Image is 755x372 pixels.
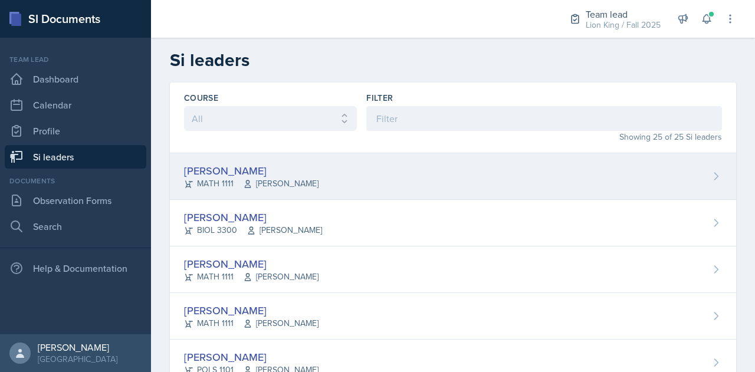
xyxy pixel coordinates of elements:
[243,271,319,283] span: [PERSON_NAME]
[5,93,146,117] a: Calendar
[38,353,117,365] div: [GEOGRAPHIC_DATA]
[184,317,319,330] div: MATH 1111
[5,145,146,169] a: Si leaders
[5,189,146,212] a: Observation Forms
[243,177,319,190] span: [PERSON_NAME]
[170,246,736,293] a: [PERSON_NAME] MATH 1111[PERSON_NAME]
[170,293,736,340] a: [PERSON_NAME] MATH 1111[PERSON_NAME]
[184,256,319,272] div: [PERSON_NAME]
[5,119,146,143] a: Profile
[184,271,319,283] div: MATH 1111
[38,341,117,353] div: [PERSON_NAME]
[586,7,661,21] div: Team lead
[5,176,146,186] div: Documents
[184,224,322,236] div: BIOL 3300
[366,131,722,143] div: Showing 25 of 25 Si leaders
[366,92,393,104] label: Filter
[170,50,736,71] h2: Si leaders
[247,224,322,236] span: [PERSON_NAME]
[184,92,218,104] label: Course
[184,209,322,225] div: [PERSON_NAME]
[184,349,319,365] div: [PERSON_NAME]
[243,317,319,330] span: [PERSON_NAME]
[184,177,319,190] div: MATH 1111
[586,19,661,31] div: Lion King / Fall 2025
[5,67,146,91] a: Dashboard
[184,302,319,318] div: [PERSON_NAME]
[5,256,146,280] div: Help & Documentation
[170,153,736,200] a: [PERSON_NAME] MATH 1111[PERSON_NAME]
[5,54,146,65] div: Team lead
[170,200,736,246] a: [PERSON_NAME] BIOL 3300[PERSON_NAME]
[184,163,319,179] div: [PERSON_NAME]
[366,106,722,131] input: Filter
[5,215,146,238] a: Search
